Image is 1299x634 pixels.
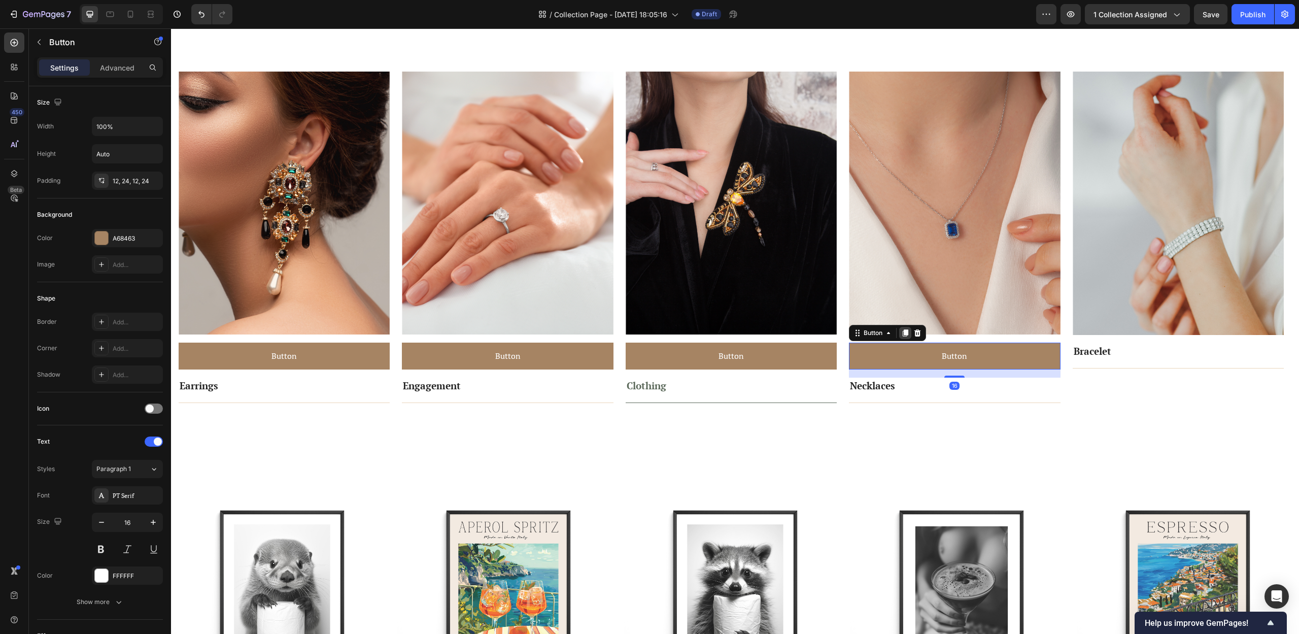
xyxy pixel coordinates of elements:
[455,43,666,306] img: Alt Image
[37,404,49,413] div: Icon
[37,96,64,110] div: Size
[778,353,789,361] div: 16
[92,145,162,163] input: Auto
[66,8,71,20] p: 7
[37,437,50,446] div: Text
[678,314,889,341] button: <p>Button</p>
[37,370,60,379] div: Shadow
[37,593,163,611] button: Show more
[554,9,667,20] span: Collection Page - [DATE] 18:05:16
[96,464,131,474] span: Paragraph 1
[1194,4,1227,24] button: Save
[113,260,160,270] div: Add...
[77,597,124,607] div: Show more
[232,351,290,363] a: Engagement
[37,464,55,474] div: Styles
[37,233,53,243] div: Color
[231,43,442,306] img: Alt Image
[702,10,717,19] span: Draft
[37,149,56,158] div: Height
[548,320,573,335] p: Button
[1093,9,1167,20] span: 1 collection assigned
[113,572,160,581] div: FFFFFF
[50,62,79,73] p: Settings
[456,351,495,363] a: Clothing
[1232,4,1274,24] button: Publish
[678,43,889,306] a: Image Title
[678,43,889,306] img: Alt Image
[113,318,160,327] div: Add...
[231,43,442,306] a: Image Title
[231,314,442,341] button: <p>Button</p>
[113,177,160,186] div: 12, 24, 12, 24
[37,210,72,219] div: Background
[771,320,796,335] p: Button
[37,122,54,131] div: Width
[37,176,60,185] div: Padding
[10,108,24,116] div: 450
[903,316,940,329] a: Bracelet
[324,320,350,335] p: Button
[1203,10,1219,19] span: Save
[455,314,666,341] button: <p>Button</p>
[92,460,163,478] button: Paragraph 1
[902,43,1113,307] img: Alt Image
[191,4,232,24] div: Undo/Redo
[37,571,53,580] div: Color
[113,344,160,353] div: Add...
[37,515,64,529] div: Size
[1264,584,1289,609] div: Open Intercom Messenger
[171,28,1299,634] iframe: Design area
[113,234,160,243] div: A68463
[37,491,50,500] div: Font
[8,186,24,194] div: Beta
[1085,4,1190,24] button: 1 collection assigned
[679,351,724,363] a: Necklaces
[37,317,57,326] div: Border
[37,294,55,303] div: Shape
[4,4,76,24] button: 7
[113,491,160,500] div: PT Serif
[1145,617,1277,629] button: Show survey - Help us improve GemPages!
[100,62,134,73] p: Advanced
[37,344,57,353] div: Corner
[1240,9,1266,20] div: Publish
[113,371,160,380] div: Add...
[92,117,162,136] input: Auto
[37,260,55,269] div: Image
[1145,618,1264,628] span: Help us improve GemPages!
[550,9,552,20] span: /
[902,43,1113,307] a: Image Title
[455,43,666,306] a: Image Title
[691,300,713,309] div: Button
[49,36,135,48] p: Button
